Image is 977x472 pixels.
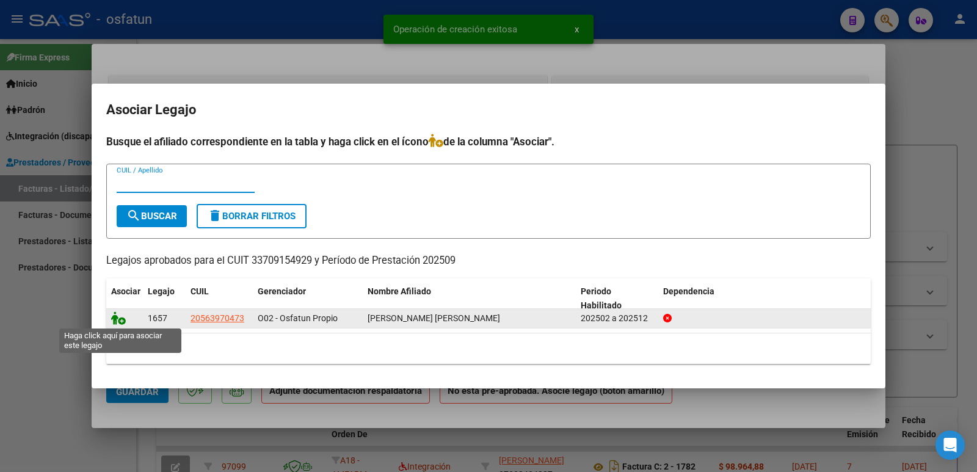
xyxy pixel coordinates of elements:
[111,286,140,296] span: Asociar
[258,286,306,296] span: Gerenciador
[935,430,965,460] div: Open Intercom Messenger
[191,313,244,323] span: 20563970473
[258,313,338,323] span: O02 - Osfatun Propio
[197,204,307,228] button: Borrar Filtros
[106,98,871,122] h2: Asociar Legajo
[148,313,167,323] span: 1657
[363,278,576,319] datatable-header-cell: Nombre Afiliado
[106,134,871,150] h4: Busque el afiliado correspondiente en la tabla y haga click en el ícono de la columna "Asociar".
[581,286,622,310] span: Periodo Habilitado
[658,278,871,319] datatable-header-cell: Dependencia
[368,286,431,296] span: Nombre Afiliado
[186,278,253,319] datatable-header-cell: CUIL
[106,333,871,364] div: 1 registros
[368,313,500,323] span: RONDINONI JUAN MARTIN
[117,205,187,227] button: Buscar
[143,278,186,319] datatable-header-cell: Legajo
[191,286,209,296] span: CUIL
[581,311,653,325] div: 202502 a 202512
[126,208,141,223] mat-icon: search
[106,253,871,269] p: Legajos aprobados para el CUIT 33709154929 y Período de Prestación 202509
[208,208,222,223] mat-icon: delete
[253,278,363,319] datatable-header-cell: Gerenciador
[148,286,175,296] span: Legajo
[208,211,296,222] span: Borrar Filtros
[663,286,714,296] span: Dependencia
[106,278,143,319] datatable-header-cell: Asociar
[126,211,177,222] span: Buscar
[576,278,658,319] datatable-header-cell: Periodo Habilitado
